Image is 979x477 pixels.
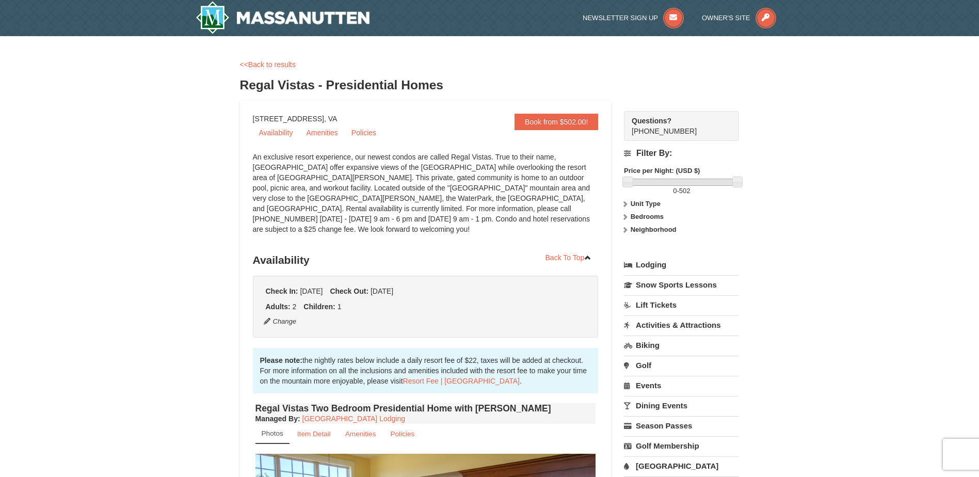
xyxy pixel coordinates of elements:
a: Item Detail [291,424,338,444]
strong: Children: [303,303,335,311]
a: Events [624,376,739,395]
a: Snow Sports Lessons [624,275,739,294]
strong: Check In: [266,287,298,295]
a: Amenities [300,125,344,140]
img: Massanutten Resort Logo [196,1,370,34]
strong: Please note: [260,356,302,364]
small: Item Detail [297,430,331,438]
a: Golf [624,356,739,375]
a: Policies [345,125,382,140]
h4: Regal Vistas Two Bedroom Presidential Home with [PERSON_NAME] [255,403,596,414]
small: Photos [262,430,283,437]
a: Biking [624,336,739,355]
button: Change [263,316,297,327]
div: the nightly rates below include a daily resort fee of $22, taxes will be added at checkout. For m... [253,348,599,393]
a: Dining Events [624,396,739,415]
h3: Regal Vistas - Presidential Homes [240,75,740,96]
strong: Price per Night: (USD $) [624,167,700,174]
strong: Questions? [632,117,671,125]
a: Lift Tickets [624,295,739,314]
a: Book from $502.00! [515,114,598,130]
a: Lodging [624,256,739,274]
h4: Filter By: [624,149,739,158]
span: 502 [679,187,691,195]
a: Availability [253,125,299,140]
label: - [624,186,739,196]
span: [PHONE_NUMBER] [632,116,720,135]
small: Amenities [345,430,376,438]
div: An exclusive resort experience, our newest condos are called Regal Vistas. True to their name, [G... [253,152,599,245]
a: Owner's Site [702,14,776,22]
a: <<Back to results [240,60,296,69]
span: 2 [293,303,297,311]
strong: Check Out: [330,287,368,295]
span: Owner's Site [702,14,750,22]
a: Back To Top [539,250,599,265]
small: Policies [390,430,414,438]
strong: : [255,415,300,423]
a: [GEOGRAPHIC_DATA] Lodging [302,415,405,423]
h3: Availability [253,250,599,271]
a: Activities & Attractions [624,315,739,335]
span: 0 [673,187,677,195]
a: [GEOGRAPHIC_DATA] [624,456,739,475]
strong: Unit Type [631,200,661,208]
a: Season Passes [624,416,739,435]
a: Massanutten Resort [196,1,370,34]
span: [DATE] [371,287,393,295]
a: Photos [255,424,290,444]
a: Resort Fee | [GEOGRAPHIC_DATA] [403,377,520,385]
strong: Bedrooms [631,213,664,220]
a: Golf Membership [624,436,739,455]
a: Newsletter Sign Up [583,14,684,22]
span: Managed By [255,415,298,423]
strong: Adults: [266,303,291,311]
strong: Neighborhood [631,226,677,233]
a: Policies [383,424,421,444]
span: Newsletter Sign Up [583,14,658,22]
span: [DATE] [300,287,323,295]
a: Amenities [339,424,383,444]
span: 1 [338,303,342,311]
